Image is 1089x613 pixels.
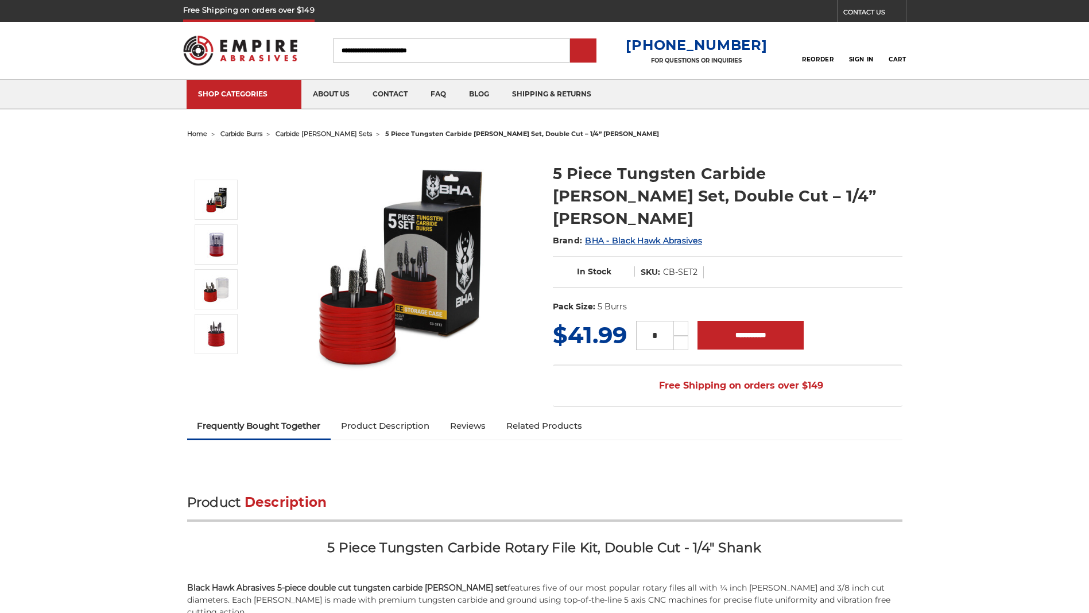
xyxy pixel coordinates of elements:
a: faq [419,80,458,109]
a: [PHONE_NUMBER] [626,37,767,53]
span: Description [245,494,327,510]
a: Frequently Bought Together [187,413,331,439]
span: Free Shipping on orders over $149 [631,374,823,397]
span: In Stock [577,266,611,277]
strong: Black Hawk Abrasives 5-piece double cut tungsten carbide [PERSON_NAME] set [187,583,507,593]
img: Empire Abrasives [183,28,298,73]
input: Submit [572,40,595,63]
h2: 5 Piece Tungsten Carbide Rotary File Kit, Double Cut - 1/4" Shank [187,539,902,565]
a: BHA - Black Hawk Abrasives [585,235,702,246]
span: $41.99 [553,321,627,349]
button: Next [203,356,231,381]
a: carbide burrs [220,130,262,138]
span: 5 piece tungsten carbide [PERSON_NAME] set, double cut – 1/4” [PERSON_NAME] [385,130,659,138]
a: Product Description [331,413,440,439]
img: BHA Double Cut Carbide Burr 5 Piece Set, 1/4" Shank [202,185,231,214]
a: about us [301,80,361,109]
a: Cart [889,38,906,63]
dt: Pack Size: [553,301,595,313]
dd: 5 Burrs [598,301,627,313]
span: Brand: [553,235,583,246]
span: Reorder [802,56,834,63]
a: Reviews [440,413,496,439]
dd: CB-SET2 [663,266,697,278]
img: BHA Double Cut Carbide Burr 5 Piece Set, 1/4" Shank [285,150,515,380]
a: home [187,130,207,138]
img: die grinder bit case [202,320,231,348]
h1: 5 Piece Tungsten Carbide [PERSON_NAME] Set, Double Cut – 1/4” [PERSON_NAME] [553,162,902,230]
a: contact [361,80,419,109]
a: CONTACT US [843,6,906,22]
a: shipping & returns [501,80,603,109]
button: Previous [203,155,231,180]
img: tungsten carbide rotary burr set [202,275,231,304]
span: Cart [889,56,906,63]
p: FOR QUESTIONS OR INQUIRIES [626,57,767,64]
a: blog [458,80,501,109]
a: Related Products [496,413,592,439]
span: Sign In [849,56,874,63]
div: SHOP CATEGORIES [198,90,290,98]
img: burr kit for metal grinding [202,230,231,259]
a: Reorder [802,38,834,63]
span: Product [187,494,241,510]
a: carbide [PERSON_NAME] sets [276,130,372,138]
dt: SKU: [641,266,660,278]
